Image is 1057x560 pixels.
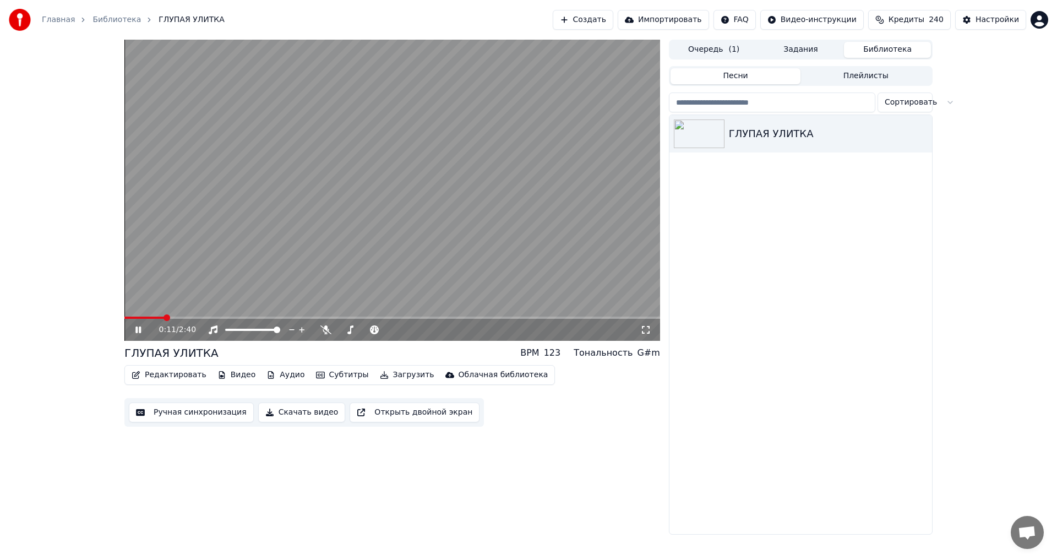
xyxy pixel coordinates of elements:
div: ГЛУПАЯ УЛИТКА [124,345,219,361]
span: 0:11 [159,324,176,335]
div: 123 [544,346,561,360]
button: Видео [213,367,260,383]
button: Создать [553,10,613,30]
div: Тональность [574,346,633,360]
div: Облачная библиотека [459,369,548,380]
button: Субтитры [312,367,373,383]
div: / [159,324,186,335]
a: Библиотека [92,14,141,25]
button: Редактировать [127,367,211,383]
img: youka [9,9,31,31]
button: Задания [758,42,844,58]
button: Загрузить [375,367,439,383]
button: Песни [671,68,801,84]
button: Настройки [955,10,1026,30]
a: Главная [42,14,75,25]
button: Видео-инструкции [760,10,864,30]
div: BPM [520,346,539,360]
button: Скачать видео [258,403,346,422]
button: Плейлисты [800,68,931,84]
div: ГЛУПАЯ УЛИТКА [729,126,928,142]
span: Кредиты [889,14,924,25]
span: 240 [929,14,944,25]
div: G#m [637,346,660,360]
span: ( 1 ) [728,44,739,55]
button: Открыть двойной экран [350,403,480,422]
button: Аудио [262,367,309,383]
button: Импортировать [618,10,709,30]
button: Кредиты240 [868,10,951,30]
div: Настройки [976,14,1019,25]
button: Очередь [671,42,758,58]
nav: breadcrumb [42,14,225,25]
button: Ручная синхронизация [129,403,254,422]
div: Открытый чат [1011,516,1044,549]
span: Сортировать [885,97,937,108]
span: 2:40 [179,324,196,335]
button: Библиотека [844,42,931,58]
button: FAQ [713,10,756,30]
span: ГЛУПАЯ УЛИТКА [159,14,224,25]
